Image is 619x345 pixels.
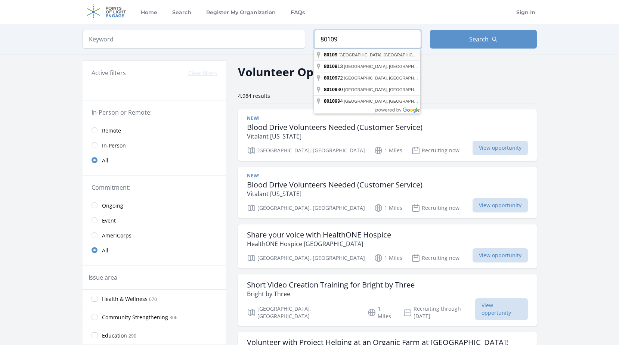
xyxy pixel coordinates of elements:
[247,173,260,179] span: New!
[344,87,432,92] span: [GEOGRAPHIC_DATA], [GEOGRAPHIC_DATA]
[83,228,226,243] a: AmeriCorps
[238,224,537,268] a: Share your voice with HealthONE Hospice HealthONE Hospice [GEOGRAPHIC_DATA] [GEOGRAPHIC_DATA], [G...
[374,146,402,155] p: 1 Miles
[238,274,537,326] a: Short Video Creation Training for Bright by Three Bright by Three [GEOGRAPHIC_DATA], [GEOGRAPHIC_...
[83,30,305,49] input: Keyword
[83,123,226,138] a: Remote
[475,298,528,320] span: View opportunity
[83,153,226,168] a: All
[324,75,344,81] span: 72
[83,198,226,213] a: Ongoing
[102,332,127,339] span: Education
[89,273,117,282] legend: Issue area
[247,254,365,262] p: [GEOGRAPHIC_DATA], [GEOGRAPHIC_DATA]
[247,280,415,289] h3: Short Video Creation Training for Bright by Three
[92,183,217,192] legend: Commitment:
[238,109,537,161] a: New! Blood Drive Volunteers Needed (Customer Service) Vitalant [US_STATE] [GEOGRAPHIC_DATA], [GEO...
[92,296,98,302] input: Health & Wellness 670
[430,30,537,49] button: Search
[92,108,217,117] legend: In-Person or Remote:
[247,146,365,155] p: [GEOGRAPHIC_DATA], [GEOGRAPHIC_DATA]
[247,132,423,141] p: Vitalant [US_STATE]
[238,92,270,99] span: 4,984 results
[238,167,537,218] a: New! Blood Drive Volunteers Needed (Customer Service) Vitalant [US_STATE] [GEOGRAPHIC_DATA], [GEO...
[324,87,337,92] span: 80109
[344,76,477,80] span: [GEOGRAPHIC_DATA], [GEOGRAPHIC_DATA], [GEOGRAPHIC_DATA]
[403,305,475,320] p: Recruiting through [DATE]
[102,157,108,164] span: All
[102,295,148,303] span: Health & Wellness
[83,243,226,258] a: All
[92,314,98,320] input: Community Strengthening 306
[247,180,423,189] h3: Blood Drive Volunteers Needed (Customer Service)
[324,63,337,69] span: 80109
[344,64,432,69] span: [GEOGRAPHIC_DATA], [GEOGRAPHIC_DATA]
[473,248,528,262] span: View opportunity
[102,217,116,224] span: Event
[411,254,459,262] p: Recruiting now
[102,247,108,254] span: All
[102,127,121,134] span: Remote
[247,203,365,212] p: [GEOGRAPHIC_DATA], [GEOGRAPHIC_DATA]
[338,53,471,57] span: [GEOGRAPHIC_DATA], [GEOGRAPHIC_DATA], [GEOGRAPHIC_DATA]
[92,68,126,77] h3: Active filters
[238,63,377,80] h2: Volunteer Opportunities
[247,239,391,248] p: HealthONE Hospice [GEOGRAPHIC_DATA]
[324,63,344,69] span: 13
[473,198,528,212] span: View opportunity
[102,142,126,149] span: In-Person
[129,333,136,339] span: 290
[411,203,459,212] p: Recruiting now
[170,314,177,321] span: 306
[324,98,344,104] span: 94
[469,35,489,44] span: Search
[247,230,391,239] h3: Share your voice with HealthONE Hospice
[367,305,394,320] p: 1 Miles
[188,69,217,77] button: Clear filters
[247,115,260,121] span: New!
[374,254,402,262] p: 1 Miles
[247,189,423,198] p: Vitalant [US_STATE]
[83,138,226,153] a: In-Person
[473,141,528,155] span: View opportunity
[344,99,432,103] span: [GEOGRAPHIC_DATA], [GEOGRAPHIC_DATA]
[324,87,344,92] span: 30
[324,52,337,57] span: 80109
[92,332,98,338] input: Education 290
[324,98,337,104] span: 80109
[102,202,123,209] span: Ongoing
[247,305,359,320] p: [GEOGRAPHIC_DATA], [GEOGRAPHIC_DATA]
[102,232,131,239] span: AmeriCorps
[102,314,168,321] span: Community Strengthening
[83,213,226,228] a: Event
[314,30,421,49] input: Location
[374,203,402,212] p: 1 Miles
[324,75,337,81] span: 80109
[247,289,415,298] p: Bright by Three
[247,123,423,132] h3: Blood Drive Volunteers Needed (Customer Service)
[149,296,157,302] span: 670
[411,146,459,155] p: Recruiting now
